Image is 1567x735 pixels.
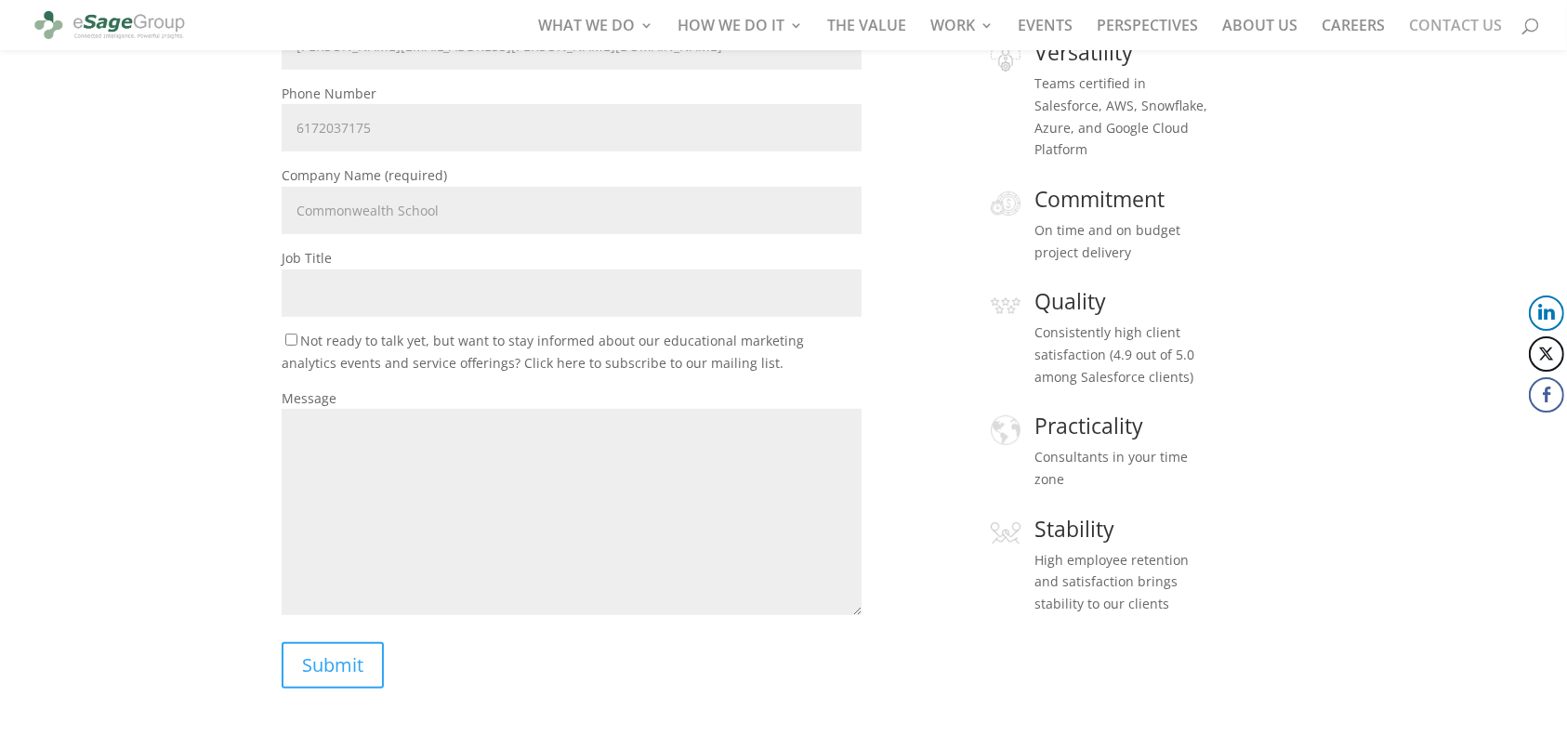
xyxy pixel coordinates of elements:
p: High employee retention and satisfaction brings stability to our clients [1034,549,1212,615]
img: eSage Group [32,4,188,46]
a: WORK [930,19,994,50]
span: Practicality [1034,411,1143,440]
label: Company Name (required) [282,166,862,219]
label: Message [282,389,862,620]
label: Phone Number [282,85,862,138]
span: Versatility [1034,37,1133,67]
span: Commitment [1034,184,1165,214]
label: Job Title [282,249,862,302]
a: WHAT WE DO [538,19,653,50]
button: LinkedIn Share [1529,295,1564,331]
p: Consultants in your time zone [1034,446,1212,491]
p: Consistently high client satisfaction (4.9 out of 5.0 among Salesforce clients) [1034,322,1212,387]
a: THE VALUE [827,19,906,50]
a: ABOUT US [1222,19,1297,50]
p: Teams certified in Salesforce, AWS, Snowflake, Azure, and Google Cloud Platform [1034,72,1212,161]
span: Not ready to talk yet, but want to stay informed about our educational marketing analytics events... [282,332,804,372]
a: EVENTS [1018,19,1073,50]
a: CAREERS [1322,19,1385,50]
input: Not ready to talk yet, but want to stay informed about our educational marketing analytics events... [285,334,297,346]
a: CONTACT US [1409,19,1502,50]
label: Email Address (required) [282,2,862,55]
input: Phone Number [282,104,862,151]
button: Twitter Share [1529,336,1564,372]
textarea: Message [282,409,862,615]
a: HOW WE DO IT [678,19,803,50]
span: Quality [1034,286,1106,316]
input: Job Title [282,269,862,317]
button: Facebook Share [1529,377,1564,413]
p: On time and on budget project delivery [1034,219,1212,264]
input: Company Name (required) [282,187,862,234]
input: Submit [282,642,384,689]
a: PERSPECTIVES [1097,19,1198,50]
span: Stability [1034,514,1114,544]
